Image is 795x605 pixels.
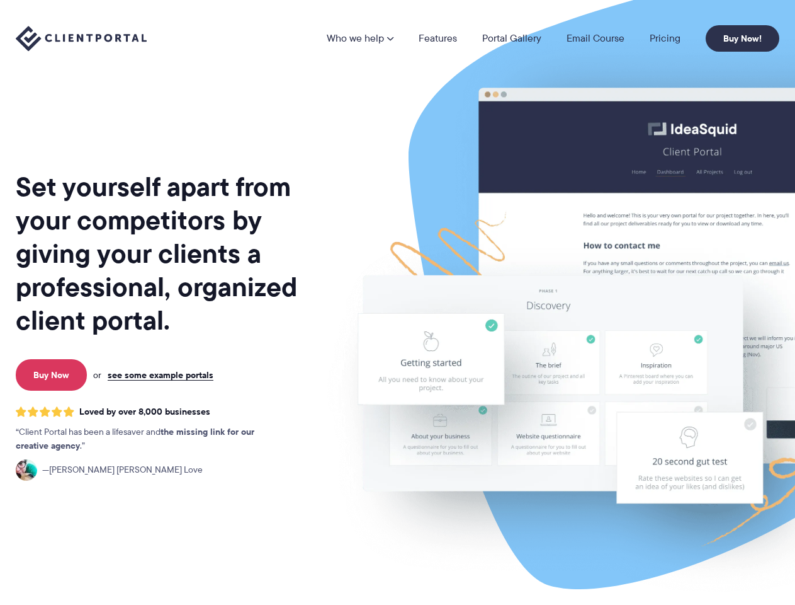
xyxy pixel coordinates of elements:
[16,425,254,452] strong: the missing link for our creative agency
[419,33,457,43] a: Features
[79,406,210,417] span: Loved by over 8,000 businesses
[16,170,321,337] h1: Set yourself apart from your competitors by giving your clients a professional, organized client ...
[482,33,541,43] a: Portal Gallery
[16,425,280,453] p: Client Portal has been a lifesaver and .
[706,25,779,52] a: Buy Now!
[108,369,213,381] a: see some example portals
[42,463,203,477] span: [PERSON_NAME] [PERSON_NAME] Love
[327,33,393,43] a: Who we help
[650,33,680,43] a: Pricing
[567,33,624,43] a: Email Course
[16,359,87,391] a: Buy Now
[93,369,101,381] span: or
